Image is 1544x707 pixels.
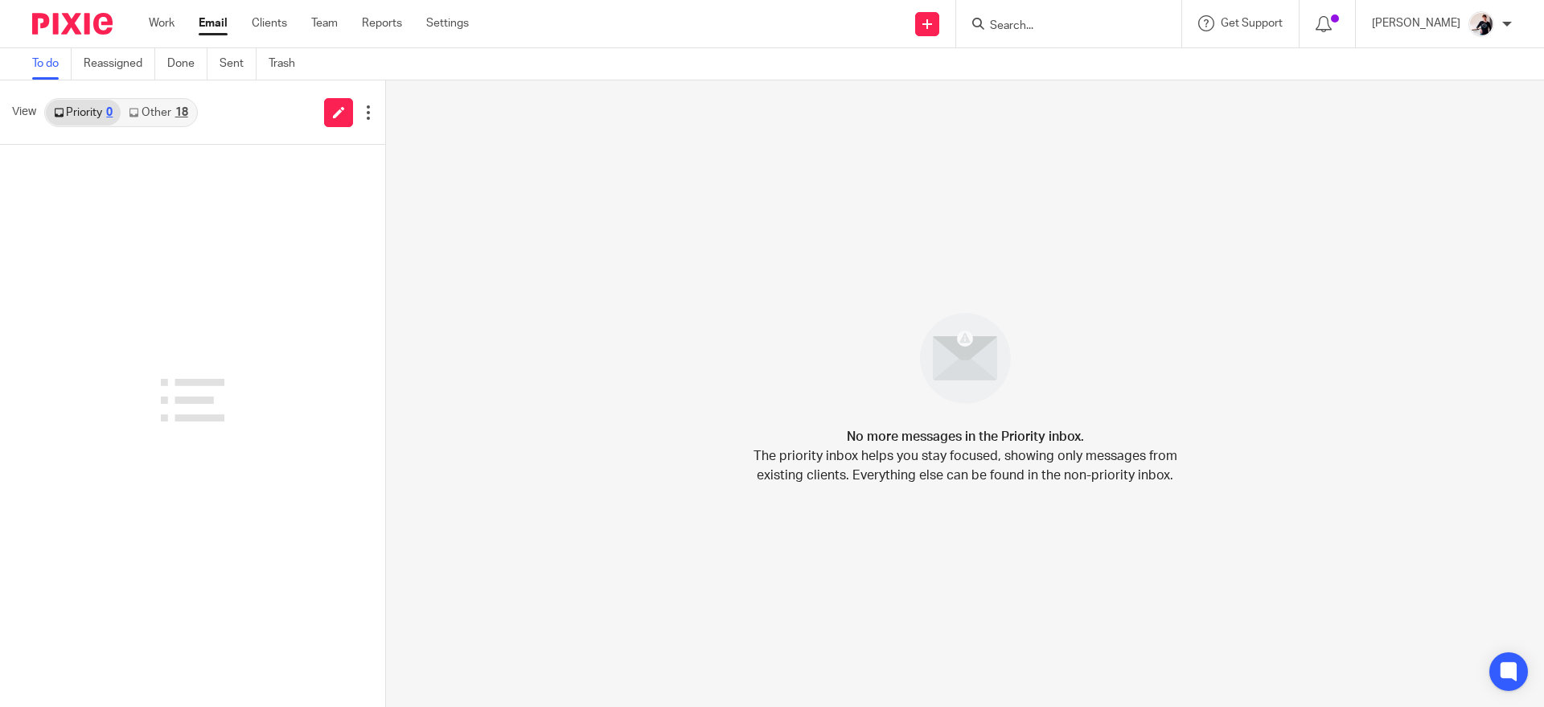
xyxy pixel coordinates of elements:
[1468,11,1494,37] img: AV307615.jpg
[46,100,121,125] a: Priority0
[84,48,155,80] a: Reassigned
[121,100,195,125] a: Other18
[910,302,1021,414] img: image
[175,107,188,118] div: 18
[149,15,175,31] a: Work
[752,446,1178,485] p: The priority inbox helps you stay focused, showing only messages from existing clients. Everythin...
[1372,15,1460,31] p: [PERSON_NAME]
[12,104,36,121] span: View
[847,427,1084,446] h4: No more messages in the Priority inbox.
[269,48,307,80] a: Trash
[167,48,207,80] a: Done
[988,19,1133,34] input: Search
[32,13,113,35] img: Pixie
[106,107,113,118] div: 0
[220,48,257,80] a: Sent
[1221,18,1283,29] span: Get Support
[32,48,72,80] a: To do
[252,15,287,31] a: Clients
[199,15,228,31] a: Email
[362,15,402,31] a: Reports
[311,15,338,31] a: Team
[426,15,469,31] a: Settings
